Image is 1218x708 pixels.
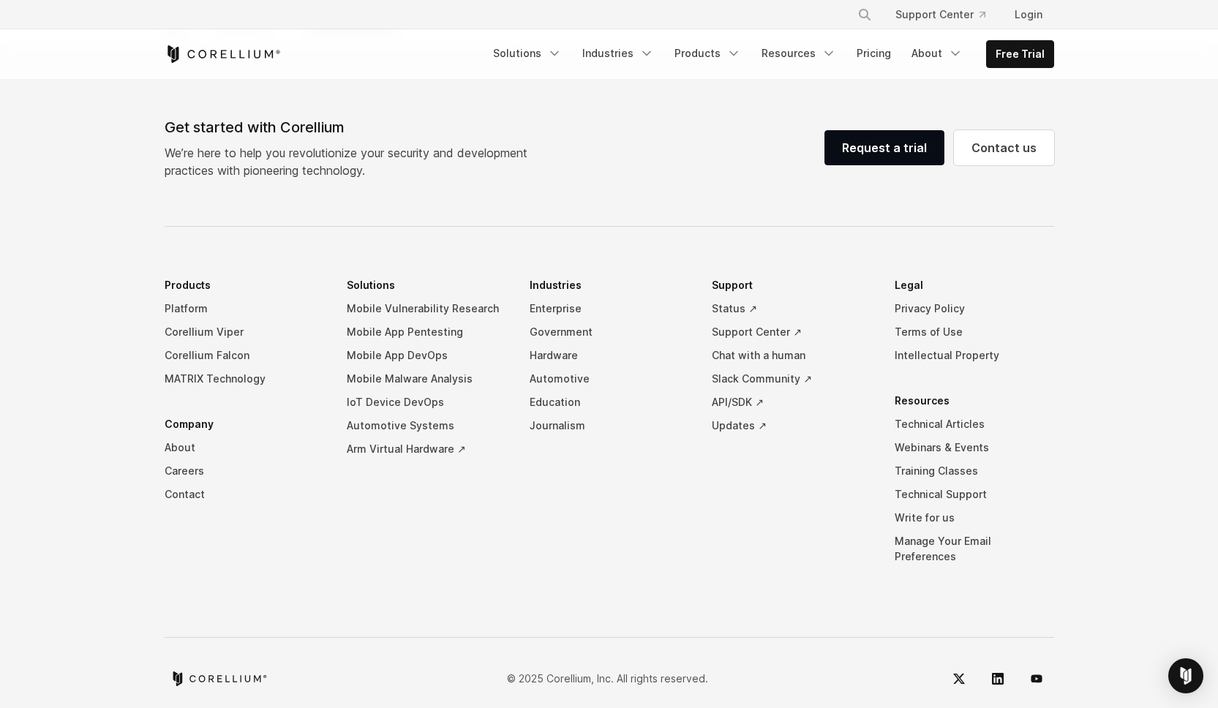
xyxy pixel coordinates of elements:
a: Industries [574,40,663,67]
div: Navigation Menu [840,1,1054,28]
a: IoT Device DevOps [347,391,506,414]
a: Status ↗ [712,297,871,320]
a: Hardware [530,344,689,367]
a: About [165,436,324,459]
a: Careers [165,459,324,483]
a: Contact [165,483,324,506]
a: YouTube [1019,661,1054,696]
a: Products [666,40,750,67]
a: API/SDK ↗ [712,391,871,414]
button: Search [852,1,878,28]
a: Updates ↗ [712,414,871,437]
a: Pricing [848,40,900,67]
a: MATRIX Technology [165,367,324,391]
a: LinkedIn [980,661,1015,696]
a: Webinars & Events [895,436,1054,459]
div: Navigation Menu [165,274,1054,590]
a: Corellium home [170,671,268,686]
a: Support Center ↗ [712,320,871,344]
a: Mobile Malware Analysis [347,367,506,391]
a: Corellium Viper [165,320,324,344]
a: Education [530,391,689,414]
a: Arm Virtual Hardware ↗ [347,437,506,461]
div: Get started with Corellium [165,116,539,138]
a: Automotive Systems [347,414,506,437]
a: Mobile App DevOps [347,344,506,367]
a: Request a trial [824,130,944,165]
a: Chat with a human [712,344,871,367]
a: Support Center [884,1,997,28]
a: About [903,40,971,67]
a: Training Classes [895,459,1054,483]
a: Solutions [484,40,571,67]
a: Intellectual Property [895,344,1054,367]
a: Journalism [530,414,689,437]
a: Manage Your Email Preferences [895,530,1054,568]
a: Write for us [895,506,1054,530]
a: Enterprise [530,297,689,320]
div: Open Intercom Messenger [1168,658,1203,693]
a: Terms of Use [895,320,1054,344]
a: Automotive [530,367,689,391]
a: Platform [165,297,324,320]
a: Login [1003,1,1054,28]
div: Navigation Menu [484,40,1054,68]
a: Contact us [954,130,1054,165]
a: Technical Articles [895,413,1054,436]
a: Twitter [941,661,977,696]
a: Technical Support [895,483,1054,506]
a: Mobile App Pentesting [347,320,506,344]
a: Corellium Falcon [165,344,324,367]
a: Free Trial [987,41,1053,67]
a: Resources [753,40,845,67]
a: Mobile Vulnerability Research [347,297,506,320]
a: Corellium Home [165,45,281,63]
p: We’re here to help you revolutionize your security and development practices with pioneering tech... [165,144,539,179]
a: Government [530,320,689,344]
a: Slack Community ↗ [712,367,871,391]
p: © 2025 Corellium, Inc. All rights reserved. [507,671,708,686]
a: Privacy Policy [895,297,1054,320]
